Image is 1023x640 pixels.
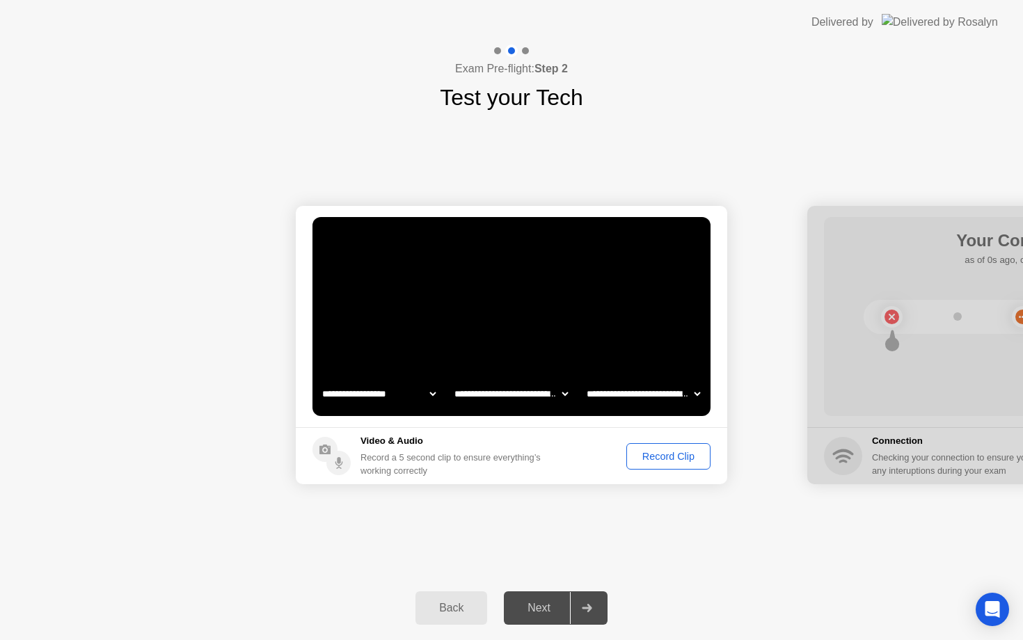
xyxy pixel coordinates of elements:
div: Back [420,602,483,614]
button: Record Clip [626,443,711,470]
select: Available microphones [584,380,703,408]
div: Open Intercom Messenger [976,593,1009,626]
div: Record Clip [631,451,706,462]
button: Back [415,591,487,625]
div: Record a 5 second clip to ensure everything’s working correctly [360,451,546,477]
h5: Video & Audio [360,434,546,448]
b: Step 2 [534,63,568,74]
h4: Exam Pre-flight: [455,61,568,77]
img: Delivered by Rosalyn [882,14,998,30]
select: Available cameras [319,380,438,408]
div: Delivered by [811,14,873,31]
h1: Test your Tech [440,81,583,114]
select: Available speakers [452,380,571,408]
div: Next [508,602,570,614]
button: Next [504,591,608,625]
